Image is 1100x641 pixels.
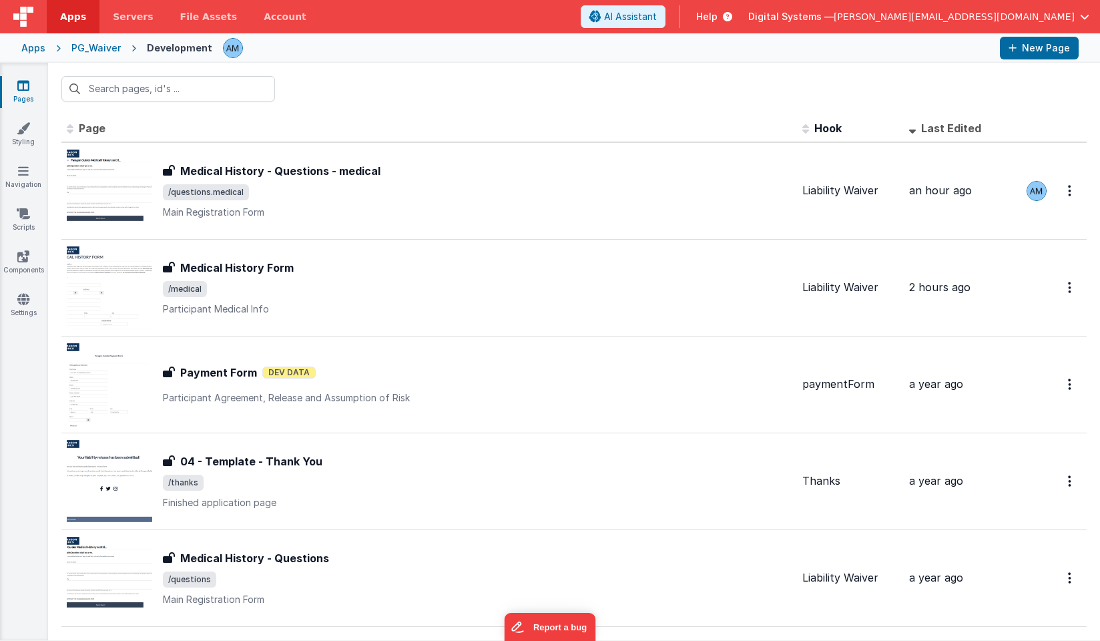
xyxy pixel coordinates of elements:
button: Options [1060,564,1081,592]
p: Main Registration Form [163,206,792,219]
span: [PERSON_NAME][EMAIL_ADDRESS][DOMAIN_NAME] [834,10,1075,23]
p: Participant Medical Info [163,302,792,316]
h3: Medical History - Questions - medical [180,163,380,179]
h3: Medical History Form [180,260,294,276]
span: File Assets [180,10,238,23]
span: Dev Data [262,367,316,379]
button: Options [1060,274,1081,301]
span: Help [696,10,718,23]
span: an hour ago [909,184,972,197]
span: AI Assistant [604,10,657,23]
img: 82e8a68be27a4fca029c885efbeca2a8 [224,39,242,57]
h3: 04 - Template - Thank You [180,453,322,469]
button: Digital Systems — [PERSON_NAME][EMAIL_ADDRESS][DOMAIN_NAME] [748,10,1089,23]
h3: Medical History - Questions [180,550,329,566]
div: PG_Waiver [71,41,121,55]
h3: Payment Form [180,365,257,381]
span: Last Edited [921,122,981,135]
button: Options [1060,467,1081,495]
div: paymentForm [802,377,898,392]
button: Options [1060,371,1081,398]
span: Digital Systems — [748,10,834,23]
span: /questions.medical [163,184,249,200]
div: Thanks [802,473,898,489]
button: AI Assistant [581,5,665,28]
span: 2 hours ago [909,280,971,294]
span: a year ago [909,474,963,487]
span: Hook [814,122,842,135]
span: /thanks [163,475,204,491]
span: Page [79,122,105,135]
img: 82e8a68be27a4fca029c885efbeca2a8 [1027,182,1046,200]
p: Participant Agreement, Release and Assumption of Risk [163,391,792,405]
span: /medical [163,281,207,297]
div: Liability Waiver [802,280,898,295]
div: Liability Waiver [802,570,898,586]
div: Liability Waiver [802,183,898,198]
div: Development [147,41,212,55]
span: a year ago [909,571,963,584]
span: Apps [60,10,86,23]
p: Main Registration Form [163,593,792,606]
button: New Page [1000,37,1079,59]
div: Apps [21,41,45,55]
iframe: Marker.io feedback button [505,613,596,641]
span: a year ago [909,377,963,391]
span: /questions [163,572,216,588]
button: Options [1060,177,1081,204]
span: Servers [113,10,153,23]
input: Search pages, id's ... [61,76,275,101]
p: Finished application page [163,496,792,509]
